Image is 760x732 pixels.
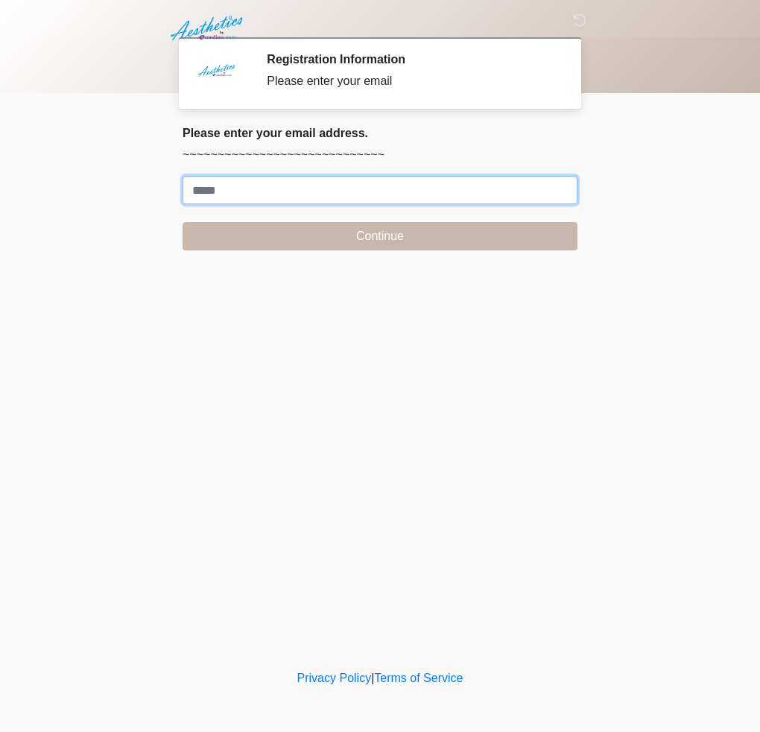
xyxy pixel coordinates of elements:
[183,222,577,250] button: Continue
[194,52,238,97] img: Agent Avatar
[183,126,577,140] h2: Please enter your email address.
[267,72,555,90] div: Please enter your email
[297,672,372,684] a: Privacy Policy
[371,672,374,684] a: |
[267,52,555,66] h2: Registration Information
[374,672,463,684] a: Terms of Service
[168,11,249,45] img: Aesthetics by Emediate Cure Logo
[183,146,577,164] p: ~~~~~~~~~~~~~~~~~~~~~~~~~~~~~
